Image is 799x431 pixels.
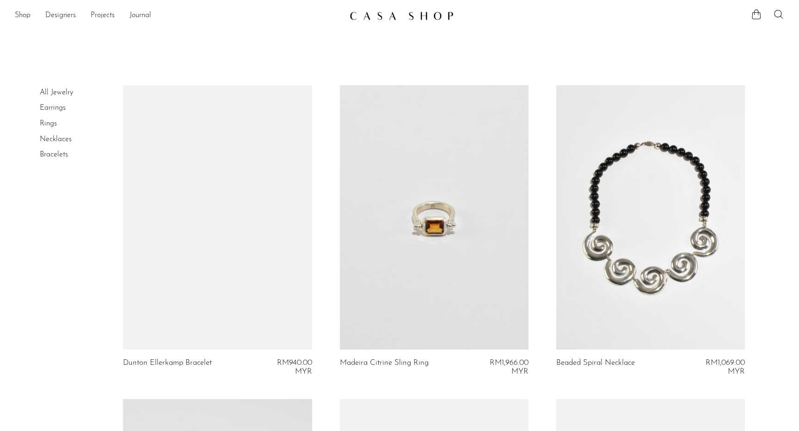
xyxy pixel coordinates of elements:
a: Dunton Ellerkamp Bracelet [123,359,212,376]
a: All Jewelry [40,89,73,96]
a: Projects [91,10,115,22]
span: RM1,069.00 MYR [706,359,745,375]
a: Journal [129,10,151,22]
a: Bracelets [40,151,68,158]
nav: Desktop navigation [15,8,342,24]
a: Rings [40,120,57,127]
span: RM1,966.00 MYR [490,359,529,375]
ul: NEW HEADER MENU [15,8,342,24]
a: Shop [15,10,31,22]
a: Designers [45,10,76,22]
a: Necklaces [40,136,72,143]
a: Beaded Spiral Necklace [556,359,635,376]
a: Earrings [40,104,66,112]
span: RM940.00 MYR [277,359,312,375]
a: Madeira Citrine Sling Ring [340,359,429,376]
